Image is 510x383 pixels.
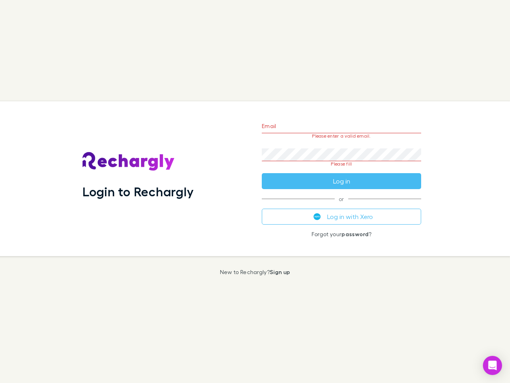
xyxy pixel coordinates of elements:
p: New to Rechargly? [220,269,290,275]
img: Rechargly's Logo [82,152,175,171]
p: Please enter a valid email. [262,133,421,139]
h1: Login to Rechargly [82,184,194,199]
a: Sign up [270,268,290,275]
div: Open Intercom Messenger [483,356,502,375]
img: Xero's logo [314,213,321,220]
button: Log in [262,173,421,189]
p: Forgot your ? [262,231,421,237]
button: Log in with Xero [262,209,421,225]
p: Please fill [262,161,421,167]
a: password [341,231,369,237]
